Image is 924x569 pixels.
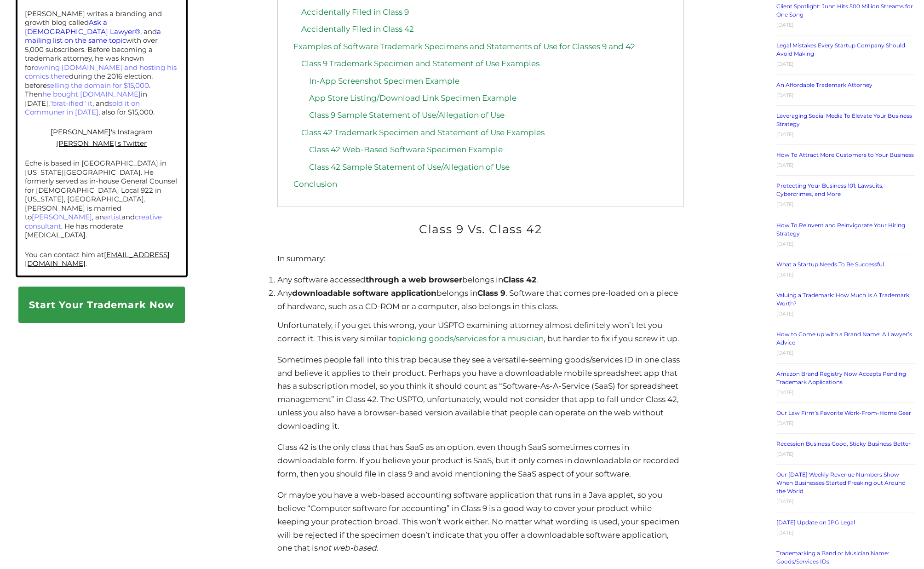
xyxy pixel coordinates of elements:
[25,213,162,230] a: creative consultant
[776,409,911,416] a: Our Law Firm’s Favorite Work-From-Home Gear
[776,151,914,158] a: How To Attract More Customers to Your Business
[309,162,510,172] a: Class 42 Sample Statement of Use/Allegation of Use
[277,353,684,433] p: Sometimes people fall into this trap because they see a versatile-seeming goods/services ID in on...
[776,451,794,457] time: [DATE]
[25,27,161,45] a: a mailing list on the same topic
[293,42,635,51] a: Examples of Software Trademark Specimens and Statements of Use for Classes 9 and 42
[776,241,794,247] time: [DATE]
[503,275,536,284] strong: Class 42
[277,218,684,241] h2: Class 9 Vs. Class 42
[776,271,794,278] time: [DATE]
[277,273,684,287] li: Any software accessed belongs in .
[776,81,872,88] a: An Affordable Trademark Attorney
[25,63,177,81] a: owning [DOMAIN_NAME] and hosting his comics there
[776,3,913,18] a: Client Spotlight: Juhn Hits 500 Million Streams for One Song
[776,529,794,536] time: [DATE]
[309,145,503,154] a: Class 42 Web-Based Software Specimen Example
[397,334,544,343] a: picking goods/services for a musician
[776,182,884,197] a: Protecting Your Business 101: Lawsuits, Cybercrimes, and More
[301,59,539,68] a: Class 9 Trademark Specimen and Statement of Use Examples
[25,250,170,268] a: [EMAIL_ADDRESS][DOMAIN_NAME]
[776,112,912,127] a: Leveraging Social Media To Elevate Your Business Strategy
[47,81,149,90] a: selling the domain for $15,000
[301,128,545,137] a: Class 42 Trademark Specimen and Statement of Use Examples
[776,162,794,168] time: [DATE]
[25,159,178,240] p: Eche is based in [GEOGRAPHIC_DATA] in [US_STATE][GEOGRAPHIC_DATA]. He formerly served as in-house...
[32,213,92,221] a: [PERSON_NAME]
[776,310,794,317] time: [DATE]
[277,319,684,345] p: Unfortunately, if you get this wrong, your USPTO examining attorney almost definitely won’t let y...
[25,9,178,117] p: [PERSON_NAME] writes a branding and growth blog called , and with over 5,000 subscribers. Before ...
[18,287,185,323] a: Start Your Trademark Now
[25,250,178,268] p: You can contact him at .
[776,331,912,346] a: How to Come up with a Brand Name: A Lawyer’s Advice
[776,350,794,356] time: [DATE]
[277,287,684,313] li: Any belongs in . Software that comes pre-loaded on a piece of hardware, such as a CD-ROM or a com...
[301,24,414,34] a: Accidentally Filed in Class 42
[776,440,911,447] a: Recession Business Good, Sticky Business Better
[776,471,906,494] a: Our [DATE] Weekly Revenue Numbers Show When Businesses Started Freaking out Around the World
[277,441,684,481] p: Class 42 is the only class that has SaaS as an option, even though SaaS sometimes comes in downlo...
[776,92,794,98] time: [DATE]
[366,275,462,284] strong: through a web browser
[776,22,794,28] time: [DATE]
[776,370,906,385] a: Amazon Brand Registry Now Accepts Pending Trademark Applications
[776,131,794,138] time: [DATE]
[776,222,905,237] a: How To Reinvent and Reinvigorate Your Hiring Strategy
[42,90,141,98] a: he bought [DOMAIN_NAME]
[309,76,459,86] a: In-App Screenshot Specimen Example
[477,288,505,298] strong: Class 9
[25,18,140,36] a: Ask a [DEMOGRAPHIC_DATA] Lawyer®
[776,519,855,526] a: [DATE] Update on JPG Legal
[776,201,794,207] time: [DATE]
[776,550,889,565] a: Trademarking a Band or Musician Name: Goods/Services IDs
[293,179,337,189] a: Conclusion
[56,139,147,148] a: [PERSON_NAME]'s Twitter
[776,292,909,307] a: Valuing a Trademark: How Much Is A Trademark Worth?
[104,213,121,221] a: artist
[25,99,140,117] a: sold it on Communer in [DATE]
[277,252,684,265] p: In summary:
[776,498,794,505] time: [DATE]
[318,543,377,552] em: not web-based
[301,7,409,17] a: Accidentally Filed in Class 9
[776,61,794,67] time: [DATE]
[277,489,684,555] p: Or maybe you have a web-based accounting software application that runs in a Java applet, so you ...
[776,389,794,396] time: [DATE]
[776,42,905,57] a: Legal Mistakes Every Startup Company Should Avoid Making
[309,110,505,120] a: Class 9 Sample Statement of Use/Allegation of Use
[776,420,794,426] time: [DATE]
[309,93,517,103] a: App Store Listing/Download Link Specimen Example
[51,127,153,136] a: [PERSON_NAME]'s Instagram
[776,261,884,268] a: What a Startup Needs To Be Successful
[292,288,436,298] strong: downloadable software application
[49,99,92,108] a: "brat-ified" it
